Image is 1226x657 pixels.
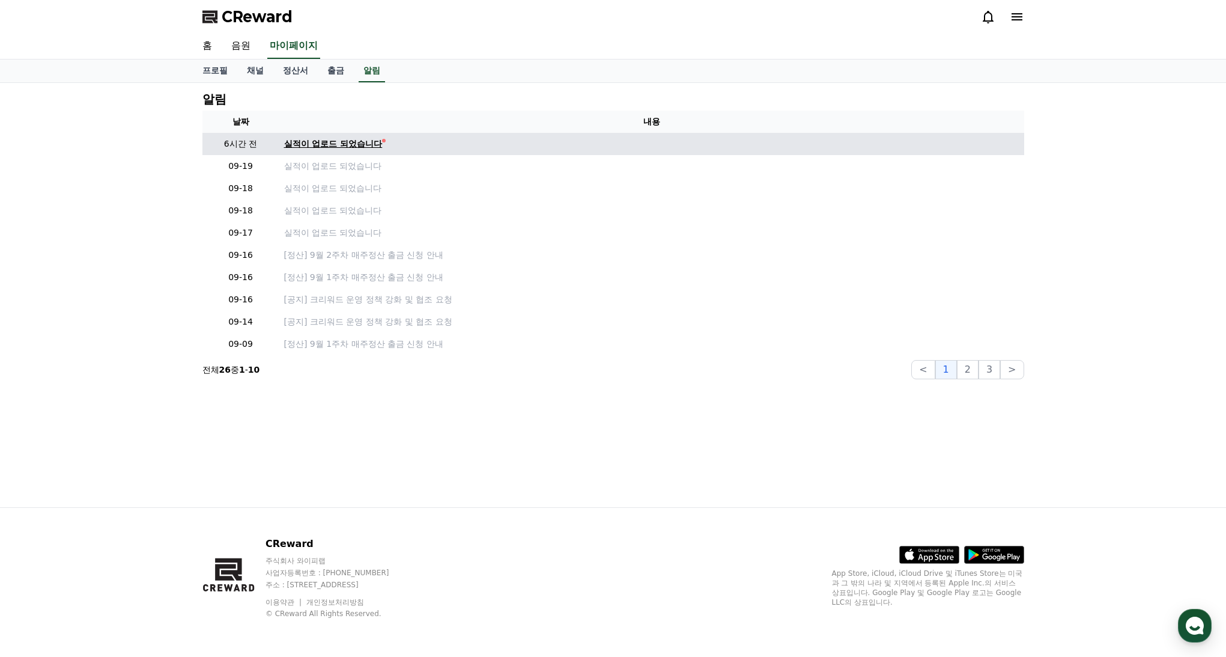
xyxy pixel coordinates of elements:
[219,365,231,374] strong: 26
[359,60,385,82] a: 알림
[284,204,1019,217] a: 실적이 업로드 되었습니다
[202,7,293,26] a: CReward
[178,399,207,409] span: Settings
[207,338,275,350] p: 09-09
[273,60,318,82] a: 정산서
[222,34,260,59] a: 음원
[155,381,231,411] a: Settings
[193,34,222,59] a: 홈
[957,360,979,379] button: 2
[202,93,226,106] h4: 알림
[248,365,259,374] strong: 10
[284,138,1019,150] a: 실적이 업로드 되었습니다
[207,271,275,284] p: 09-16
[222,7,293,26] span: CReward
[266,537,412,551] p: CReward
[207,249,275,261] p: 09-16
[4,381,79,411] a: Home
[935,360,957,379] button: 1
[318,60,354,82] a: 출금
[207,138,275,150] p: 6시간 전
[266,580,412,590] p: 주소 : [STREET_ADDRESS]
[207,182,275,195] p: 09-18
[239,365,245,374] strong: 1
[284,138,383,150] div: 실적이 업로드 되었습니다
[832,569,1024,607] p: App Store, iCloud, iCloud Drive 및 iTunes Store는 미국과 그 밖의 나라 및 지역에서 등록된 Apple Inc.의 서비스 상표입니다. Goo...
[207,160,275,173] p: 09-19
[279,111,1024,133] th: 내용
[266,568,412,578] p: 사업자등록번호 : [PHONE_NUMBER]
[207,316,275,328] p: 09-14
[202,111,279,133] th: 날짜
[237,60,273,82] a: 채널
[266,556,412,566] p: 주식회사 와이피랩
[193,60,237,82] a: 프로필
[207,227,275,239] p: 09-17
[284,182,1019,195] a: 실적이 업로드 되었습니다
[284,338,1019,350] a: [정산] 9월 1주차 매주정산 출금 신청 안내
[100,400,135,409] span: Messages
[284,249,1019,261] a: [정산] 9월 2주차 매주정산 출금 신청 안내
[207,293,275,306] p: 09-16
[911,360,935,379] button: <
[979,360,1000,379] button: 3
[1000,360,1024,379] button: >
[31,399,52,409] span: Home
[79,381,155,411] a: Messages
[306,598,364,607] a: 개인정보처리방침
[284,271,1019,284] a: [정산] 9월 1주차 매주정산 출금 신청 안내
[284,227,1019,239] a: 실적이 업로드 되었습니다
[266,609,412,619] p: © CReward All Rights Reserved.
[266,598,303,607] a: 이용약관
[284,316,1019,328] a: [공지] 크리워드 운영 정책 강화 및 협조 요청
[202,364,260,376] p: 전체 중 -
[267,34,320,59] a: 마이페이지
[284,293,1019,306] a: [공지] 크리워드 운영 정책 강화 및 협조 요청
[207,204,275,217] p: 09-18
[284,160,1019,173] a: 실적이 업로드 되었습니다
